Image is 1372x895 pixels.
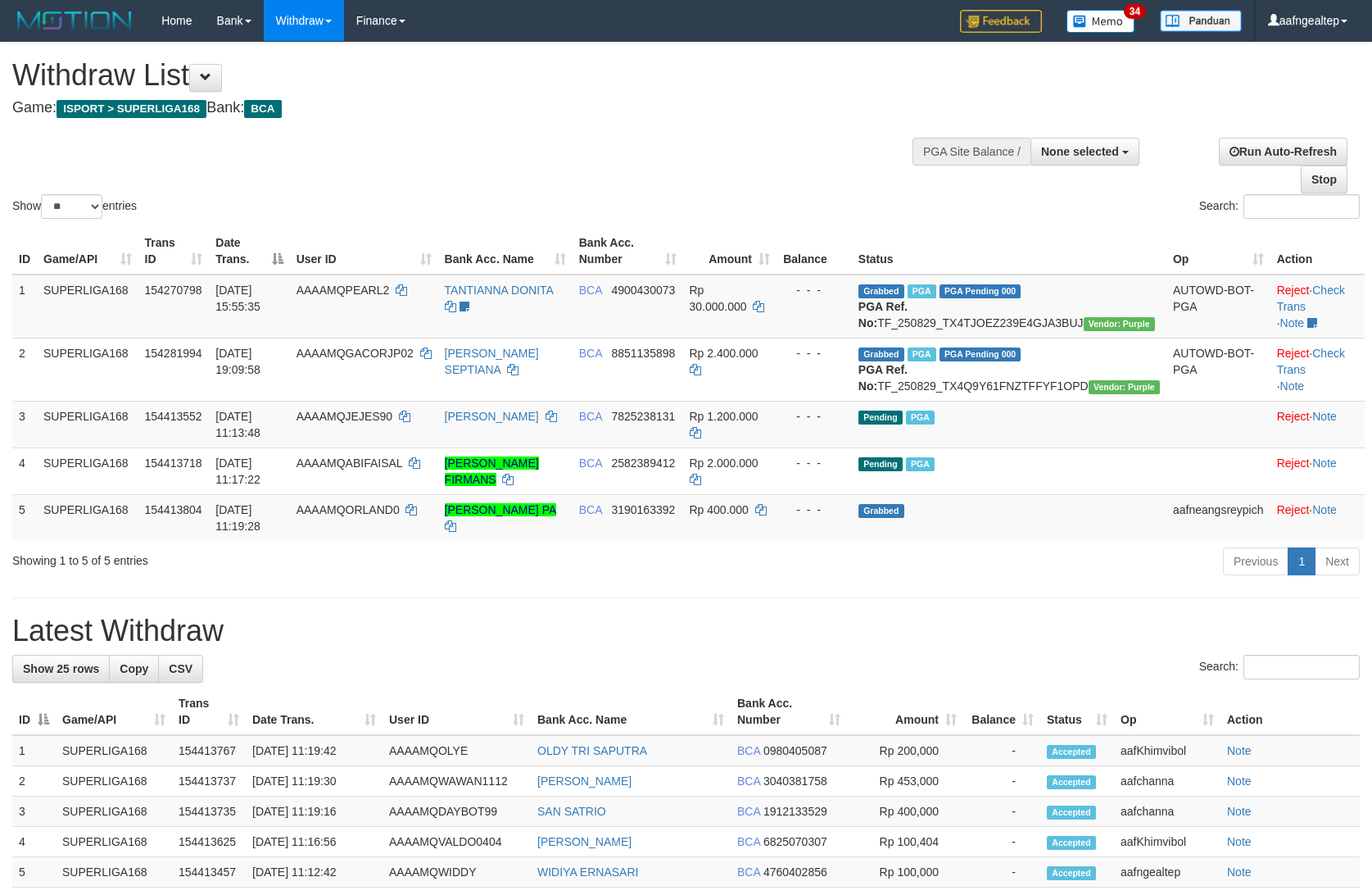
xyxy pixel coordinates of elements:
td: · [1270,494,1365,541]
span: PGA Pending [940,284,1021,298]
a: Show 25 rows [12,655,110,683]
td: aafchanna [1114,797,1220,827]
span: BCA [737,805,760,818]
td: - [963,766,1040,797]
span: AAAAMQJEJES90 [297,410,393,423]
a: Reject [1277,410,1310,423]
th: Status: activate to sort column ascending [1040,688,1114,735]
span: BCA [737,835,760,848]
td: TF_250829_TX4TJOEZ239E4GJA3BUJ [852,275,1166,338]
td: SUPERLIGA168 [37,338,138,401]
span: Copy 3040381758 to clipboard [763,775,827,788]
td: AUTOWD-BOT-PGA [1166,338,1270,401]
span: Accepted [1047,806,1096,820]
td: 1 [12,275,37,338]
span: Grabbed [858,348,904,361]
a: [PERSON_NAME] [537,835,632,848]
a: 1 [1288,547,1315,575]
span: PGA Pending [940,348,1021,361]
th: Date Trans.: activate to sort column ascending [246,688,383,735]
a: [PERSON_NAME] PA [445,503,556,516]
img: Button%20Memo.svg [1066,10,1135,33]
a: Check Trans [1277,284,1345,313]
td: 154413735 [172,797,246,827]
span: Vendor URL: https://trx4.1velocity.biz [1089,380,1160,394]
span: Rp 2.000.000 [690,457,758,470]
a: Note [1280,379,1305,393]
th: Balance [777,228,852,275]
span: Copy 4760402856 to clipboard [763,865,827,879]
td: 2 [12,338,37,401]
span: Grabbed [858,504,904,518]
td: aafKhimvibol [1114,827,1220,857]
span: [DATE] 15:55:35 [215,284,260,313]
td: SUPERLIGA168 [56,797,172,827]
td: 3 [12,797,56,827]
span: Marked by aafsoycanthlai [906,411,935,425]
td: SUPERLIGA168 [56,827,172,857]
span: [DATE] 11:17:22 [215,457,260,486]
td: AAAAMQOLYE [383,735,531,766]
input: Search: [1243,194,1360,219]
span: 154281994 [145,347,202,360]
span: Copy 6825070307 to clipboard [763,835,827,848]
a: WIDIYA ERNASARI [537,865,638,879]
td: - [963,857,1040,888]
td: 4 [12,827,56,857]
th: Amount: activate to sort column ascending [847,688,963,735]
th: User ID: activate to sort column ascending [383,688,531,735]
td: SUPERLIGA168 [56,857,172,888]
span: BCA [579,284,602,297]
th: Action [1270,228,1365,275]
a: Reject [1277,503,1310,516]
span: BCA [579,410,602,423]
span: AAAAMQORLAND0 [297,503,400,516]
a: Reject [1277,284,1310,297]
span: BCA [737,865,760,879]
div: - - - [783,408,845,425]
span: CSV [169,662,192,675]
td: 5 [12,857,56,888]
a: TANTIANNA DONITA [445,284,554,297]
th: Trans ID: activate to sort column ascending [172,688,246,735]
td: aafneangsreypich [1166,494,1270,541]
span: Marked by aafmaleo [908,284,936,298]
span: Grabbed [858,284,904,298]
label: Search: [1199,194,1360,219]
span: Rp 1.200.000 [690,410,758,423]
span: None selected [1041,145,1119,158]
td: SUPERLIGA168 [37,447,138,494]
th: Bank Acc. Name: activate to sort column ascending [531,688,731,735]
td: 154413457 [172,857,246,888]
a: Reject [1277,457,1310,470]
td: Rp 100,404 [847,827,963,857]
span: Accepted [1047,836,1096,850]
span: Pending [858,411,903,425]
span: 154413718 [145,457,202,470]
span: Copy 1912133529 to clipboard [763,805,827,818]
label: Show entries [12,194,137,219]
input: Search: [1243,655,1360,679]
span: 34 [1124,4,1146,19]
th: Status [852,228,1166,275]
td: - [963,735,1040,766]
a: Note [1227,744,1252,757]
span: BCA [579,457,602,470]
span: [DATE] 19:09:58 [215,347,260,376]
th: Bank Acc. Name: activate to sort column ascending [438,228,573,275]
span: AAAAMQPEARL2 [297,284,390,297]
th: Op: activate to sort column ascending [1166,228,1270,275]
span: Copy 3190163392 to clipboard [611,503,675,516]
div: - - - [783,282,845,298]
span: Rp 2.400.000 [690,347,758,360]
a: Note [1227,865,1252,879]
th: Date Trans.: activate to sort column descending [209,228,289,275]
a: Note [1312,503,1337,516]
a: Note [1227,775,1252,788]
td: 154413767 [172,735,246,766]
span: 154270798 [145,284,202,297]
td: TF_250829_TX4Q9Y61FNZTFFYF1OPD [852,338,1166,401]
th: Balance: activate to sort column ascending [963,688,1040,735]
div: - - - [783,455,845,471]
td: 4 [12,447,37,494]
